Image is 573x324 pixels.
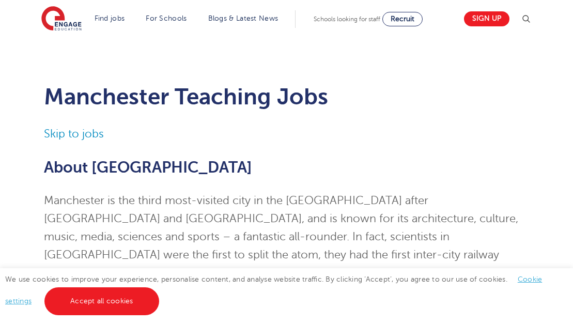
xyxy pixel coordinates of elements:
[208,14,278,22] a: Blogs & Latest News
[44,159,530,176] h2: About [GEOGRAPHIC_DATA]
[44,84,530,110] h1: Manchester Teaching Jobs
[391,15,414,23] span: Recruit
[382,12,423,26] a: Recruit
[95,14,125,22] a: Find jobs
[44,128,104,140] a: Skip to jobs
[314,16,380,23] span: Schools looking for staff
[44,192,530,300] p: Manchester is the third most-visited city in the [GEOGRAPHIC_DATA] after [GEOGRAPHIC_DATA] and [G...
[44,287,159,315] a: Accept all cookies
[5,275,542,305] span: We use cookies to improve your experience, personalise content, and analyse website traffic. By c...
[464,11,509,26] a: Sign up
[146,14,187,22] a: For Schools
[41,6,82,32] img: Engage Education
